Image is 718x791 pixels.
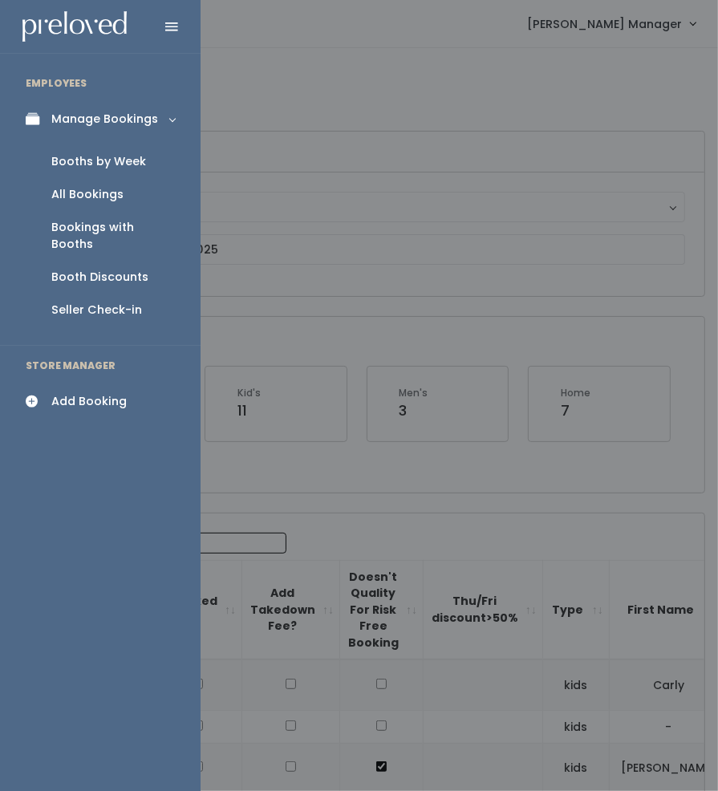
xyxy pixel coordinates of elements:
div: Booths by Week [51,153,146,170]
div: Bookings with Booths [51,219,175,253]
div: Seller Check-in [51,302,142,318]
div: Add Booking [51,393,127,410]
div: Manage Bookings [51,111,158,128]
div: All Bookings [51,186,124,203]
div: Booth Discounts [51,269,148,286]
img: preloved logo [22,11,127,43]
